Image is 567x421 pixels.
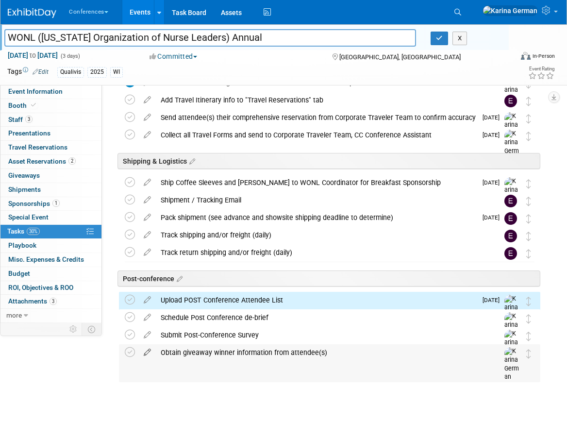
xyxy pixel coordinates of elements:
[526,314,531,323] i: Move task
[8,297,57,305] span: Attachments
[117,153,540,169] div: Shipping & Logistics
[504,112,519,147] img: Karina German
[52,200,60,207] span: 1
[8,284,73,291] span: ROI, Objectives & ROO
[156,92,485,108] div: Add Travel Itinerary info to "Travel Reservations" tab
[504,312,519,347] img: Karina German
[156,292,477,308] div: Upload POST Conference Attendee List
[33,68,49,75] a: Edit
[0,211,101,224] a: Special Event
[87,67,107,77] div: 2025
[504,230,517,242] img: Erin Anderson
[60,53,80,59] span: (3 days)
[526,132,531,141] i: Move task
[483,179,504,186] span: [DATE]
[0,225,101,238] a: Tasks30%
[156,327,485,343] div: Submit Post-Conference Survey
[8,213,49,221] span: Special Event
[139,213,156,222] a: edit
[8,241,36,249] span: Playbook
[156,227,485,243] div: Track shipping and/or freight (daily)
[504,195,517,207] img: Erin Anderson
[504,330,519,364] img: Karina German
[483,297,504,303] span: [DATE]
[156,209,477,226] div: Pack shipment (see advance and showsite shipping deadline to determine)
[8,143,67,151] span: Travel Reservations
[8,129,50,137] span: Presentations
[0,183,101,197] a: Shipments
[8,8,56,18] img: ExhibitDay
[483,132,504,138] span: [DATE]
[139,348,156,357] a: edit
[504,177,519,212] img: Karina German
[0,281,101,295] a: ROI, Objectives & ROO
[0,295,101,308] a: Attachments3
[0,85,101,99] a: Event Information
[504,212,517,225] img: Erin Anderson
[139,313,156,322] a: edit
[8,171,40,179] span: Giveaways
[8,200,60,207] span: Sponsorships
[0,141,101,154] a: Travel Reservations
[156,127,477,143] div: Collect all Travel Forms and send to Corporate Traveler Team, CC Conference Assistant
[0,197,101,211] a: Sponsorships1
[526,232,531,241] i: Move task
[139,131,156,139] a: edit
[139,196,156,204] a: edit
[526,214,531,223] i: Move task
[139,296,156,304] a: edit
[28,51,37,59] span: to
[156,309,485,326] div: Schedule Post Conference de-brief
[0,155,101,168] a: Asset Reservations2
[483,114,504,121] span: [DATE]
[0,309,101,322] a: more
[50,298,57,305] span: 3
[483,5,538,16] img: Karina German
[156,174,477,191] div: Ship Coffee Sleeves and [PERSON_NAME] to WONL Coordinator for Breakfast Sponsorship
[504,95,517,107] img: Erin Anderson
[521,52,531,60] img: Format-Inperson.png
[8,185,41,193] span: Shipments
[8,87,63,95] span: Event Information
[483,214,504,221] span: [DATE]
[504,295,519,329] img: Karina German
[526,97,531,106] i: Move task
[82,323,102,336] td: Toggle Event Tabs
[6,311,22,319] span: more
[27,228,40,235] span: 30%
[25,116,33,123] span: 3
[470,51,555,65] div: Event Format
[0,267,101,281] a: Budget
[174,273,183,283] a: Edit sections
[139,231,156,239] a: edit
[8,101,38,109] span: Booth
[117,270,540,286] div: Post-conference
[532,52,555,60] div: In-Person
[187,156,195,166] a: Edit sections
[526,297,531,306] i: Move task
[156,244,485,261] div: Track return shipping and/or freight (daily)
[504,347,519,382] img: Karina German
[526,179,531,188] i: Move task
[339,53,461,61] span: [GEOGRAPHIC_DATA], [GEOGRAPHIC_DATA]
[8,116,33,123] span: Staff
[526,249,531,258] i: Move task
[0,127,101,140] a: Presentations
[139,178,156,187] a: edit
[7,67,49,78] td: Tags
[146,51,201,61] button: Committed
[7,51,58,60] span: [DATE] [DATE]
[139,96,156,104] a: edit
[528,67,554,71] div: Event Rating
[110,67,123,77] div: WI
[0,169,101,183] a: Giveaways
[156,192,485,208] div: Shipment / Tracking Email
[452,32,467,45] button: X
[526,114,531,123] i: Move task
[504,247,517,260] img: Erin Anderson
[68,157,76,165] span: 2
[0,99,101,113] a: Booth
[139,248,156,257] a: edit
[139,113,156,122] a: edit
[8,255,84,263] span: Misc. Expenses & Credits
